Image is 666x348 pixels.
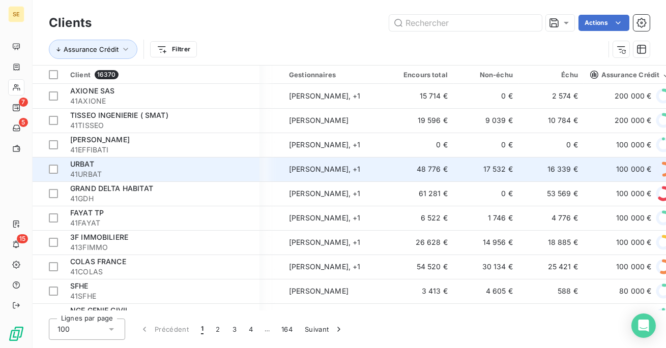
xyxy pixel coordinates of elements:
span: 16370 [95,70,119,79]
div: [PERSON_NAME] , + 1 [289,262,383,272]
span: 41TISSEO [70,120,253,131]
td: 15 714 € [389,84,454,108]
span: COLAS FRANCE [70,257,126,266]
span: SFHE [70,281,89,290]
td: 48 776 € [389,157,454,181]
span: 100 000 € [616,237,651,247]
div: Gestionnaires [289,71,383,79]
button: Filtrer [150,41,197,57]
td: 1 746 € [454,206,519,230]
a: 7 [8,100,24,116]
button: Assurance Crédit [49,40,137,59]
h3: Clients [49,14,92,32]
td: 588 € [519,279,584,303]
button: Précédent [133,319,195,340]
span: 100 000 € [616,140,651,150]
div: Open Intercom Messenger [631,313,656,338]
span: Assurance Crédit [590,71,659,79]
td: 2 574 € [519,84,584,108]
span: 200 000 € [615,115,651,125]
td: 16 339 € [519,157,584,181]
span: 100 000 € [616,188,651,199]
button: 4 [243,319,259,340]
span: 1 [201,324,204,334]
td: 0 € [454,84,519,108]
button: 2 [210,319,226,340]
span: 41FAYAT [70,218,253,228]
span: 100 000 € [616,164,651,174]
td: 0 € [454,181,519,206]
div: [PERSON_NAME] , + 1 [289,237,383,247]
span: 41EFFIBATI [70,145,253,155]
span: 41SFHE [70,291,253,301]
a: 5 [8,120,24,136]
td: -400 € [389,303,454,328]
span: NGE GENIE CIVIL [70,306,129,314]
button: Actions [578,15,629,31]
td: 9 039 € [454,108,519,133]
div: [PERSON_NAME] , + 1 [289,213,383,223]
span: 41GDH [70,194,253,204]
span: 100 000 € [616,262,651,272]
span: [PERSON_NAME] [289,287,349,295]
span: GRAND DELTA HABITAT [70,184,153,193]
span: Client [70,71,91,79]
td: 6 522 € [389,206,454,230]
span: 413FIMMO [70,242,253,252]
span: [PERSON_NAME] [289,116,349,124]
button: 1 [195,319,210,340]
span: … [259,321,275,337]
td: 0 € [389,133,454,157]
td: 18 885 € [519,230,584,255]
td: 4 605 € [454,279,519,303]
input: Rechercher [389,15,542,31]
span: 200 000 € [615,91,651,101]
span: 3F IMMOBILIERE [70,233,128,241]
span: [PERSON_NAME] [70,135,130,144]
td: 4 776 € [519,206,584,230]
span: 41AXIONE [70,96,253,106]
img: Logo LeanPay [8,326,24,342]
span: Assurance Crédit [64,45,119,53]
div: SE [8,6,24,22]
span: 5 [19,118,28,127]
td: 10 784 € [519,108,584,133]
div: [PERSON_NAME] , + 1 [289,164,383,174]
div: Non-échu [460,71,513,79]
button: 164 [275,319,299,340]
span: URBAT [70,160,94,168]
td: 26 628 € [389,230,454,255]
span: 100 000 € [616,213,651,223]
span: FAYAT TP [70,208,104,217]
td: 0 € [519,303,584,328]
button: Suivant [299,319,350,340]
td: 3 413 € [389,279,454,303]
span: TISSEO INGENIERIE ( SMAT) [70,111,168,119]
button: 3 [226,319,243,340]
span: 41URBAT [70,169,253,179]
span: 80 000 € [619,286,651,296]
div: [PERSON_NAME] , + 1 [289,140,383,150]
span: 7 [19,98,28,107]
td: 0 € [454,303,519,328]
div: [PERSON_NAME] , + 1 [289,91,383,101]
td: 25 421 € [519,255,584,279]
td: 53 569 € [519,181,584,206]
td: 0 € [519,133,584,157]
span: AXIONE SAS [70,86,115,95]
div: Échu [525,71,578,79]
span: 100 [57,324,70,334]
td: 14 956 € [454,230,519,255]
td: 61 281 € [389,181,454,206]
td: 19 596 € [389,108,454,133]
td: 54 520 € [389,255,454,279]
td: 0 € [454,133,519,157]
div: Encours total [395,71,448,79]
td: 17 532 € [454,157,519,181]
span: 15 [17,234,28,243]
span: 41COLAS [70,267,253,277]
div: [PERSON_NAME] , + 1 [289,188,383,199]
td: 30 134 € [454,255,519,279]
